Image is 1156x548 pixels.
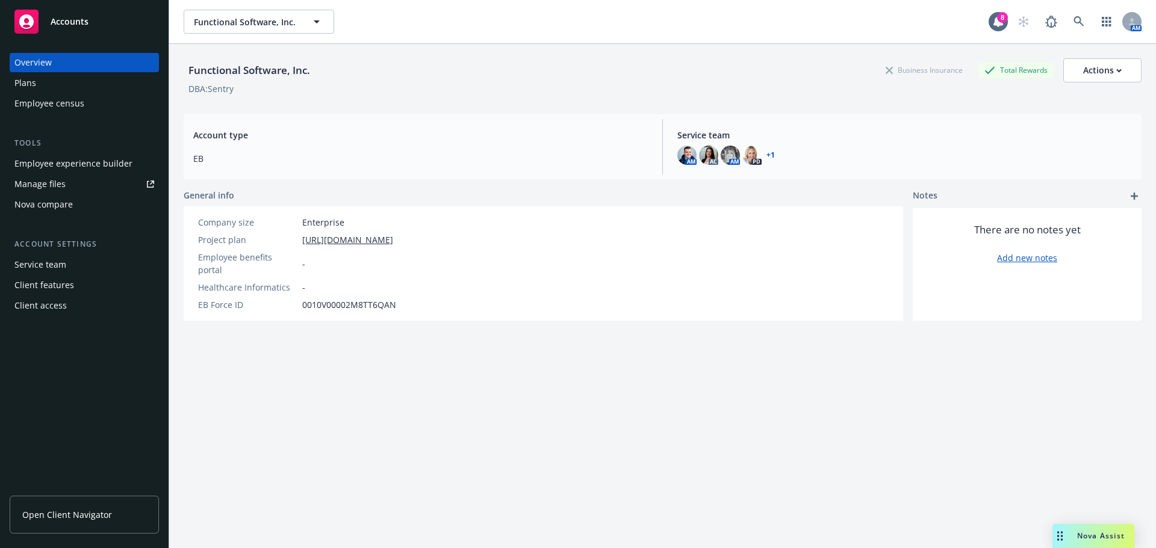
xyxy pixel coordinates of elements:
a: Search [1067,10,1091,34]
a: +1 [766,152,775,159]
button: Functional Software, Inc. [184,10,334,34]
a: Plans [10,73,159,93]
a: Nova compare [10,195,159,214]
button: Actions [1063,58,1142,82]
div: Employee benefits portal [198,251,297,276]
div: Account settings [10,238,159,250]
span: There are no notes yet [974,223,1081,237]
a: Start snowing [1011,10,1036,34]
span: - [302,257,305,270]
a: Switch app [1095,10,1119,34]
span: - [302,281,305,294]
div: Nova compare [14,195,73,214]
div: Healthcare Informatics [198,281,297,294]
a: [URL][DOMAIN_NAME] [302,233,393,246]
div: Manage files [14,174,66,194]
span: Enterprise [302,216,344,229]
div: Functional Software, Inc. [184,63,315,78]
a: Overview [10,53,159,72]
span: Accounts [51,17,89,26]
a: add [1127,189,1142,203]
span: 0010V00002M8TT6QAN [302,298,396,311]
img: photo [699,146,718,165]
span: General info [184,189,234,202]
div: DBA: Sentry [188,82,234,95]
span: Open Client Navigator [22,508,112,521]
div: Client access [14,296,67,315]
div: Total Rewards [978,63,1054,78]
span: Functional Software, Inc. [194,16,298,28]
div: 8 [997,12,1008,23]
div: Actions [1083,59,1122,82]
div: Drag to move [1052,524,1067,548]
span: Service team [677,129,1132,141]
a: Client features [10,276,159,295]
div: Tools [10,137,159,149]
div: Client features [14,276,74,295]
div: Service team [14,255,66,274]
span: Notes [913,189,937,203]
div: Employee experience builder [14,154,132,173]
div: Project plan [198,233,297,246]
img: photo [677,146,697,165]
div: EB Force ID [198,298,297,311]
a: Service team [10,255,159,274]
a: Manage files [10,174,159,194]
a: Client access [10,296,159,315]
a: Report a Bug [1039,10,1063,34]
a: Employee census [10,94,159,113]
span: EB [193,152,648,165]
div: Business Insurance [880,63,969,78]
div: Employee census [14,94,84,113]
img: photo [742,146,762,165]
span: Nova Assist [1077,531,1125,541]
button: Nova Assist [1052,524,1134,548]
img: photo [721,146,740,165]
span: Account type [193,129,648,141]
a: Accounts [10,5,159,38]
a: Employee experience builder [10,154,159,173]
div: Plans [14,73,36,93]
div: Company size [198,216,297,229]
a: Add new notes [997,251,1057,264]
div: Overview [14,53,52,72]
